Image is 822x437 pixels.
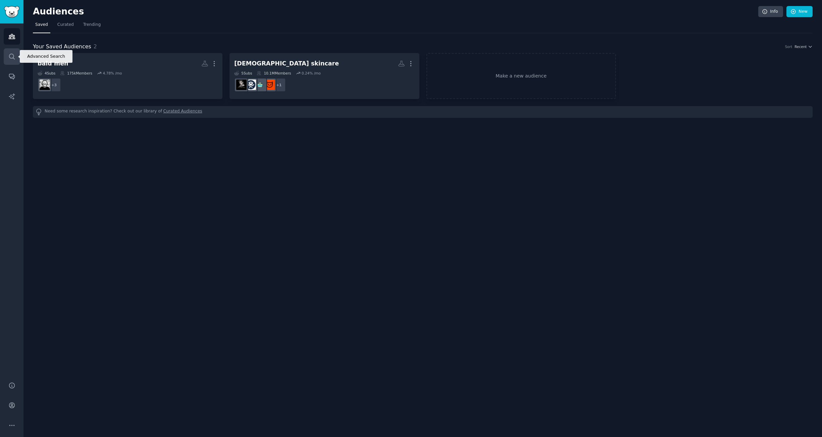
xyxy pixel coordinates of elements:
[794,44,807,49] span: Recent
[55,19,76,33] a: Curated
[257,71,291,76] div: 10.1M Members
[163,108,202,115] a: Curated Audiences
[426,53,616,99] a: Make a new audience
[255,80,265,90] img: Skincare_Addiction
[38,71,55,76] div: 4 Sub s
[35,22,48,28] span: Saved
[60,71,92,76] div: 175k Members
[246,80,256,90] img: malegrooming
[83,22,101,28] span: Trending
[40,80,50,90] img: baldmenstyling
[234,59,339,68] div: [DEMOGRAPHIC_DATA] skincare
[236,80,247,90] img: maleskincare
[33,43,91,51] span: Your Saved Audiences
[302,71,321,76] div: 0.24 % /mo
[38,59,68,68] div: bald men
[57,22,74,28] span: Curated
[229,53,419,99] a: [DEMOGRAPHIC_DATA] skincare5Subs10.1MMembers0.24% /mo+130PlusSkinCareSkincare_Addictionmalegroomi...
[47,78,61,92] div: + 3
[94,43,97,50] span: 2
[234,71,252,76] div: 5 Sub s
[758,6,783,17] a: Info
[81,19,103,33] a: Trending
[103,71,122,76] div: 4.78 % /mo
[4,6,19,18] img: GummySearch logo
[272,78,286,92] div: + 1
[786,6,813,17] a: New
[794,44,813,49] button: Recent
[264,80,275,90] img: 30PlusSkinCare
[33,106,813,118] div: Need some research inspiration? Check out our library of
[785,44,792,49] div: Sort
[33,53,222,99] a: bald men4Subs175kMembers4.78% /mo+3baldmenstyling
[33,19,50,33] a: Saved
[33,6,758,17] h2: Audiences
